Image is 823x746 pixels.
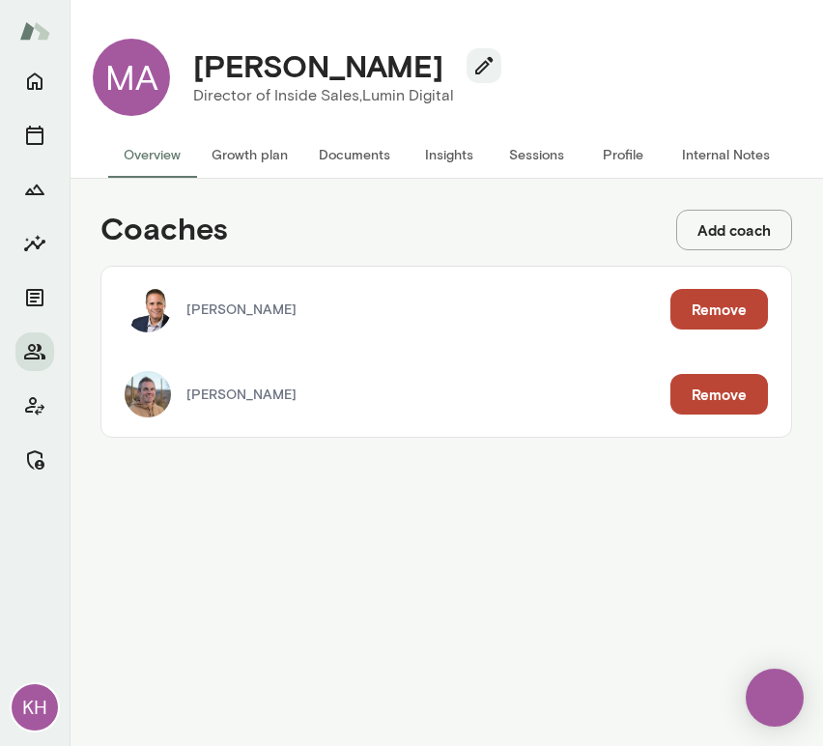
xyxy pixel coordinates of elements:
button: Client app [15,387,54,425]
h4: [PERSON_NAME] [193,47,443,84]
button: Add coach [676,210,792,250]
div: MA [93,39,170,116]
button: Insights [406,131,493,178]
button: Insights [15,224,54,263]
button: Documents [303,131,406,178]
img: Jon Fraser [125,286,171,332]
button: Sessions [15,116,54,155]
button: Remove [670,289,768,330]
p: [PERSON_NAME] [186,385,670,404]
button: Remove [670,374,768,415]
button: Documents [15,278,54,317]
button: Internal Notes [667,131,785,178]
h4: Coaches [100,210,228,250]
button: Overview [108,131,196,178]
button: Members [15,332,54,371]
div: KH [12,684,58,731]
button: Sessions [493,131,580,178]
button: Growth Plan [15,170,54,209]
p: Director of Inside Sales, Lumin Digital [193,84,486,107]
button: Home [15,62,54,100]
button: Profile [580,131,667,178]
p: [PERSON_NAME] [186,300,670,319]
button: Growth plan [196,131,303,178]
img: Adam Griffin [125,371,171,417]
img: Mento [19,13,50,49]
button: Manage [15,441,54,479]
